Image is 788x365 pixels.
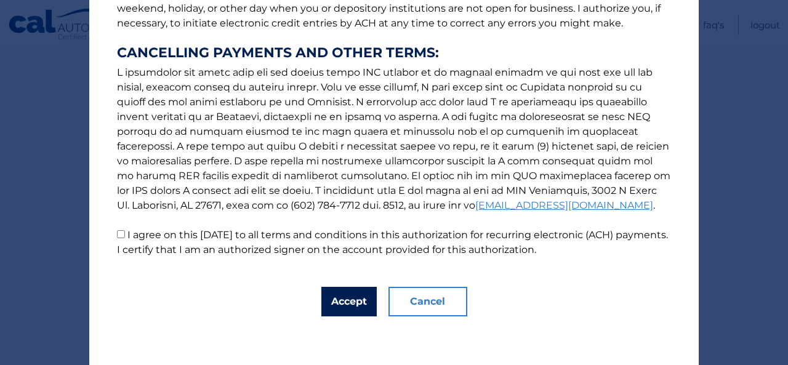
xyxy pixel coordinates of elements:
[117,46,671,60] strong: CANCELLING PAYMENTS AND OTHER TERMS:
[321,287,377,316] button: Accept
[388,287,467,316] button: Cancel
[475,199,653,211] a: [EMAIL_ADDRESS][DOMAIN_NAME]
[117,229,668,255] label: I agree on this [DATE] to all terms and conditions in this authorization for recurring electronic...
